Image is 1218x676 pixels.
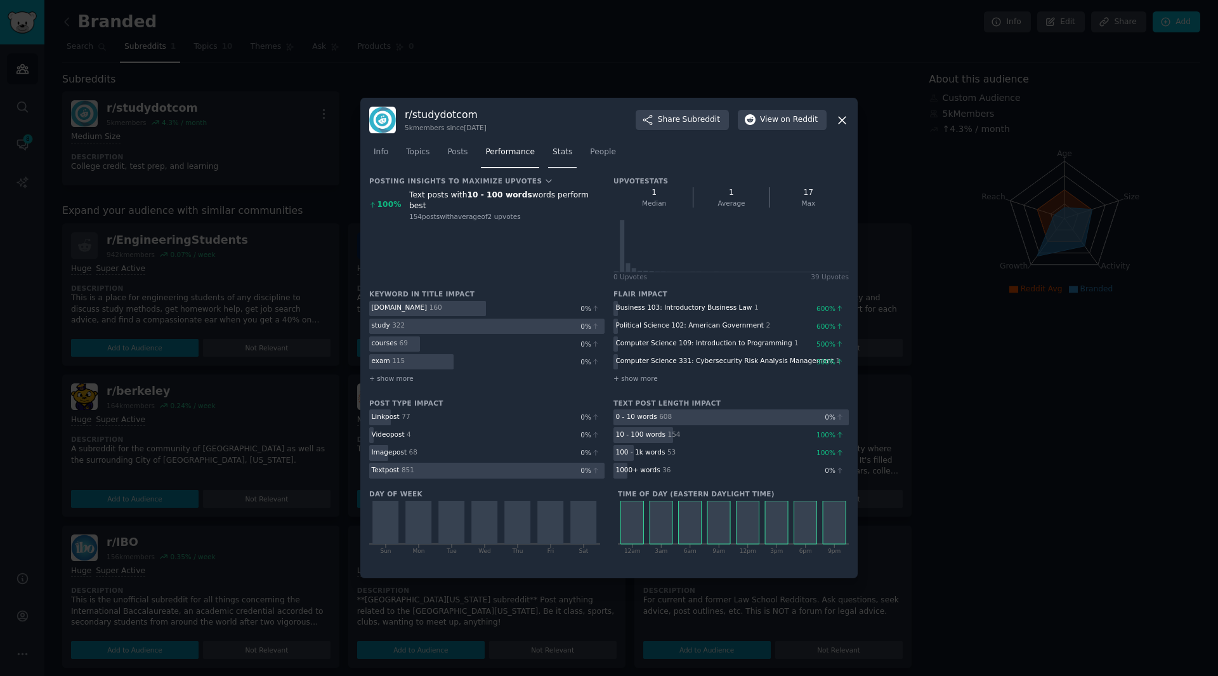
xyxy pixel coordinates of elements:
[392,321,405,329] div: 322
[624,548,641,554] tspan: 12am
[372,356,390,365] div: exam
[481,142,539,168] a: Performance
[811,272,849,281] div: 39 Upvotes
[372,465,400,474] div: Text post
[816,322,849,331] div: 600 %
[446,548,457,554] tspan: Tue
[409,212,605,221] div: 154 post s with average of 2 upvote s
[579,548,589,554] tspan: Sat
[547,548,554,554] tspan: Fri
[698,187,765,199] div: 1
[613,272,647,281] div: 0 Upvote s
[580,304,605,313] div: 0 %
[613,289,849,298] h3: Flair impact
[825,466,849,475] div: 0 %
[580,448,605,457] div: 0 %
[616,447,665,456] div: 100 - 1k words
[369,374,414,383] span: + show more
[580,466,605,475] div: 0 %
[662,465,671,474] div: 36
[836,356,841,365] div: 1
[413,548,425,554] tspan: Mon
[372,412,400,421] div: Link post
[754,303,759,312] div: 1
[613,176,668,185] h3: Upvote Stats
[770,548,783,554] tspan: 3pm
[512,548,523,554] tspan: Thu
[683,114,720,126] span: Subreddit
[429,303,442,312] div: 160
[616,303,752,312] div: Business 103: Introductory Business Law
[447,147,468,158] span: Posts
[775,187,842,199] div: 17
[684,548,697,554] tspan: 6am
[407,430,411,439] div: 4
[580,322,605,331] div: 0 %
[760,114,818,126] span: View
[409,447,417,456] div: 68
[372,338,398,347] div: courses
[816,340,849,348] div: 500 %
[580,430,605,439] div: 0 %
[553,147,572,158] span: Stats
[402,412,410,421] div: 77
[655,548,667,554] tspan: 3am
[369,142,393,168] a: Info
[775,199,842,208] div: Max
[667,447,676,456] div: 53
[485,147,535,158] span: Performance
[369,489,600,498] h3: Day of week
[372,321,390,329] div: study
[740,548,756,554] tspan: 12pm
[659,412,672,421] div: 608
[402,465,414,474] div: 851
[816,357,849,366] div: 300 %
[372,447,407,456] div: Image post
[548,142,577,168] a: Stats
[467,190,532,199] b: 10 - 100 words
[369,176,502,185] div: Posting Insights to maximize
[766,321,770,329] div: 2
[658,114,720,126] span: Share
[794,338,799,347] div: 1
[580,340,605,348] div: 0 %
[636,110,729,130] button: ShareSubreddit
[712,548,725,554] tspan: 9am
[374,147,388,158] span: Info
[402,142,434,168] a: Topics
[590,147,616,158] span: People
[372,430,405,439] div: Video post
[667,430,680,439] div: 154
[369,107,396,133] img: studydotcom
[369,399,605,408] h3: Post Type Impact
[781,114,818,126] span: on Reddit
[618,489,849,498] h3: Time of day ( Eastern Daylight Time )
[613,399,849,408] h3: Text Post Length Impact
[616,412,657,421] div: 0 - 10 words
[616,338,792,347] div: Computer Science 109: Introduction to Programming
[505,176,553,185] button: Upvotes
[816,304,849,313] div: 600 %
[616,356,834,365] div: Computer Science 331: Cybersecurity Risk Analysis Management
[380,548,391,554] tspan: Sun
[698,199,765,208] div: Average
[409,190,605,212] div: Text posts with words perform best
[406,147,429,158] span: Topics
[580,357,605,366] div: 0 %
[616,321,764,329] div: Political Science 102: American Government
[586,142,620,168] a: People
[369,289,605,298] h3: Keyword in title impact
[405,123,487,132] div: 5k members since [DATE]
[377,199,402,211] div: 100 %
[738,110,827,130] button: Viewon Reddit
[443,142,472,168] a: Posts
[828,548,841,554] tspan: 9pm
[620,187,688,199] div: 1
[400,338,408,347] div: 69
[372,303,428,312] div: [DOMAIN_NAME]
[616,465,660,474] div: 1000+ words
[505,176,542,185] span: Upvotes
[799,548,812,554] tspan: 6pm
[825,413,849,421] div: 0 %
